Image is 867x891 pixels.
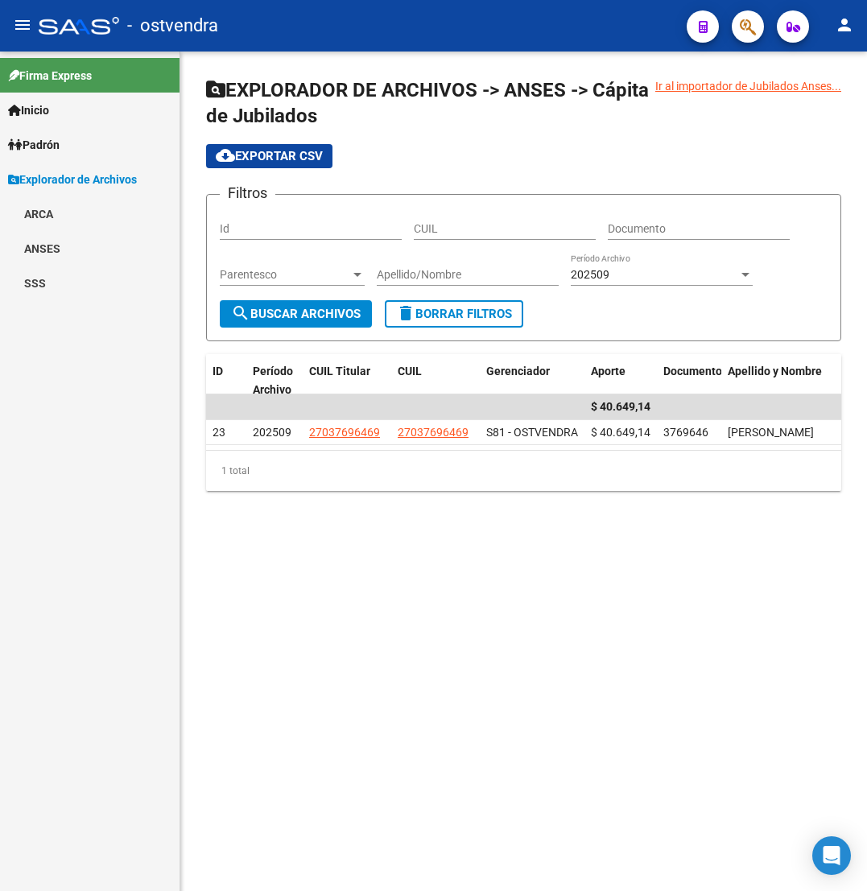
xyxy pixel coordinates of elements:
[8,136,60,154] span: Padrón
[584,354,657,407] datatable-header-cell: Aporte
[220,182,275,204] h3: Filtros
[655,77,841,95] div: Ir al importador de Jubilados Anses...
[398,365,422,377] span: CUIL
[812,836,851,875] div: Open Intercom Messenger
[396,303,415,323] mat-icon: delete
[127,8,218,43] span: - ostvendra
[486,426,578,439] span: S81 - OSTVENDRA
[206,354,246,407] datatable-header-cell: ID
[396,307,512,321] span: Borrar Filtros
[213,426,225,439] span: 23
[657,354,721,407] datatable-header-cell: Documento
[309,365,370,377] span: CUIL Titular
[8,101,49,119] span: Inicio
[231,307,361,321] span: Buscar Archivos
[206,79,649,127] span: EXPLORADOR DE ARCHIVOS -> ANSES -> Cápita de Jubilados
[486,365,550,377] span: Gerenciador
[303,354,391,407] datatable-header-cell: CUIL Titular
[213,365,223,377] span: ID
[480,354,584,407] datatable-header-cell: Gerenciador
[206,451,841,491] div: 1 total
[13,15,32,35] mat-icon: menu
[571,268,609,281] span: 202509
[591,426,650,439] span: $ 40.649,14
[8,67,92,85] span: Firma Express
[216,149,323,163] span: Exportar CSV
[246,354,303,407] datatable-header-cell: Período Archivo
[231,303,250,323] mat-icon: search
[721,354,842,407] datatable-header-cell: Apellido y Nombre
[398,426,469,439] span: 27037696469
[216,146,235,165] mat-icon: cloud_download
[663,426,708,439] span: 3769646
[728,365,822,377] span: Apellido y Nombre
[728,426,814,439] span: MENDEZ NELIDA REGINA
[591,365,625,377] span: Aporte
[253,426,291,439] span: 202509
[309,426,380,439] span: 27037696469
[591,400,650,413] span: $ 40.649,14
[8,171,137,188] span: Explorador de Archivos
[206,144,332,168] button: Exportar CSV
[663,365,722,377] span: Documento
[253,365,293,396] span: Período Archivo
[835,15,854,35] mat-icon: person
[220,300,372,328] button: Buscar Archivos
[391,354,480,407] datatable-header-cell: CUIL
[385,300,523,328] button: Borrar Filtros
[220,268,350,282] span: Parentesco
